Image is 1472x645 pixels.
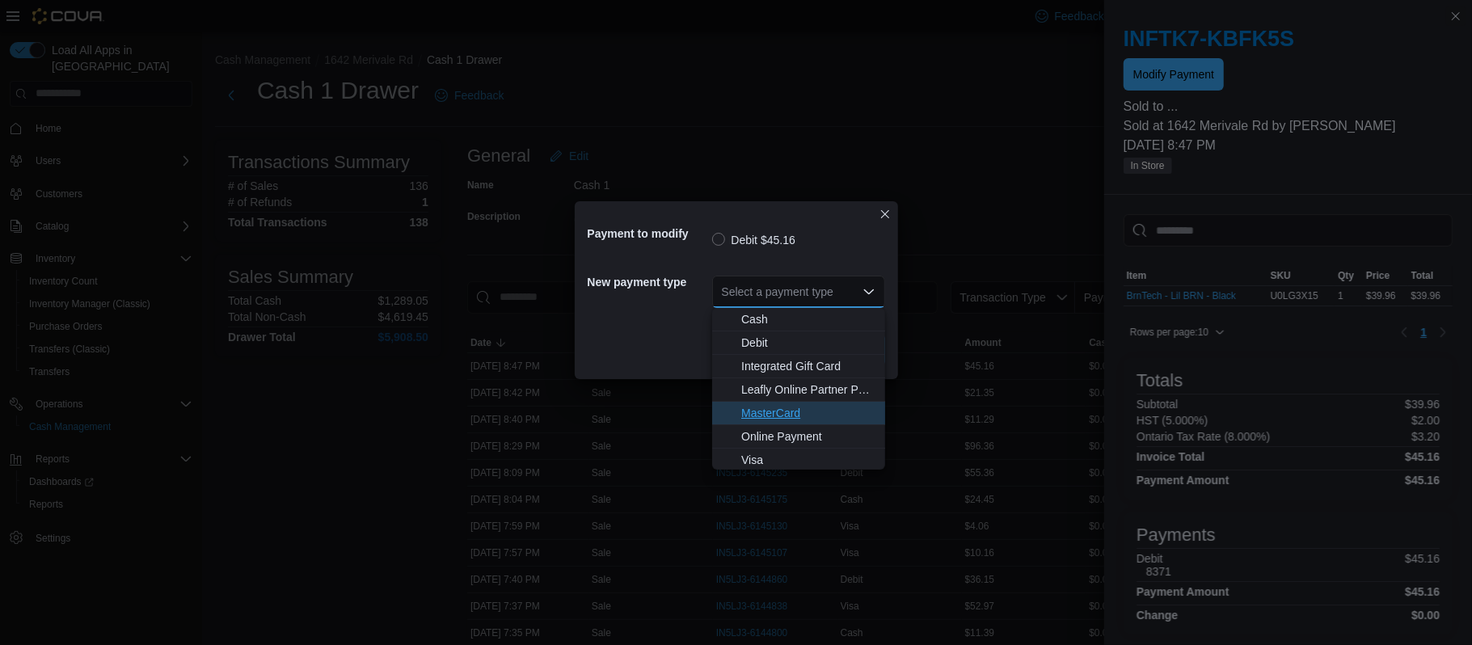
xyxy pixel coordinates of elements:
[588,217,709,250] h5: Payment to modify
[875,204,895,224] button: Closes this modal window
[741,382,875,398] span: Leafly Online Partner Payment
[712,449,885,472] button: Visa
[712,378,885,402] button: Leafly Online Partner Payment
[712,402,885,425] button: MasterCard
[741,428,875,445] span: Online Payment
[863,285,875,298] button: Close list of options
[741,405,875,421] span: MasterCard
[712,331,885,355] button: Debit
[741,335,875,351] span: Debit
[712,308,885,472] div: Choose from the following options
[588,266,709,298] h5: New payment type
[722,282,723,301] input: Accessible screen reader label
[712,355,885,378] button: Integrated Gift Card
[712,425,885,449] button: Online Payment
[712,230,795,250] label: Debit $45.16
[741,311,875,327] span: Cash
[712,308,885,331] button: Cash
[741,358,875,374] span: Integrated Gift Card
[741,452,875,468] span: Visa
